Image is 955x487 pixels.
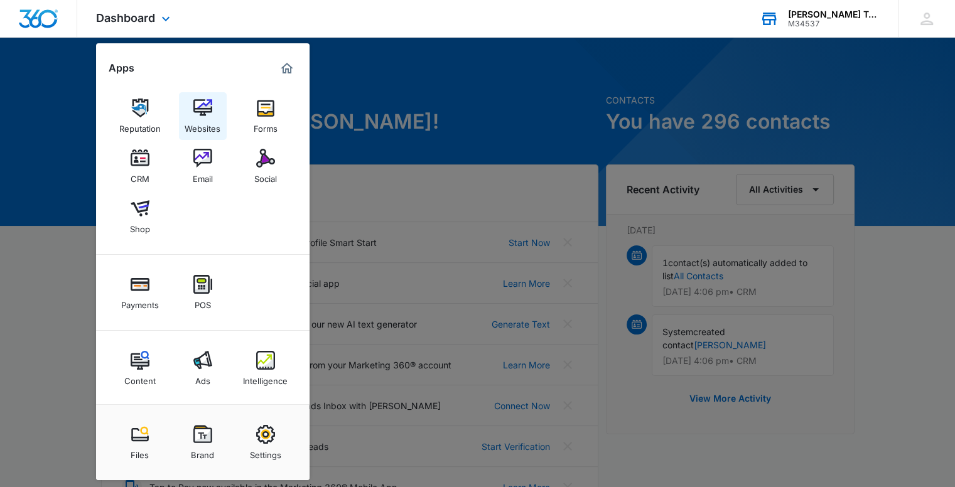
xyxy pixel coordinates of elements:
div: Files [131,444,149,460]
div: Reputation [119,117,161,134]
a: CRM [116,142,164,190]
div: Brand [191,444,214,460]
a: Intelligence [242,345,289,392]
h2: Apps [109,62,134,74]
a: Settings [242,419,289,466]
a: Reputation [116,92,164,140]
div: CRM [131,168,149,184]
div: Payments [121,294,159,310]
div: Websites [185,117,220,134]
div: Forms [254,117,278,134]
a: Brand [179,419,227,466]
div: Shop [130,218,150,234]
div: POS [195,294,211,310]
a: Forms [242,92,289,140]
a: Ads [179,345,227,392]
span: Dashboard [96,11,155,24]
a: Social [242,142,289,190]
a: Email [179,142,227,190]
div: Email [193,168,213,184]
div: Content [124,370,156,386]
a: Websites [179,92,227,140]
a: Shop [116,193,164,240]
div: Social [254,168,277,184]
a: Files [116,419,164,466]
a: Content [116,345,164,392]
div: Intelligence [243,370,288,386]
div: Settings [250,444,281,460]
a: Marketing 360® Dashboard [277,58,297,78]
a: POS [179,269,227,316]
div: Ads [195,370,210,386]
a: Payments [116,269,164,316]
div: account name [788,9,880,19]
div: account id [788,19,880,28]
